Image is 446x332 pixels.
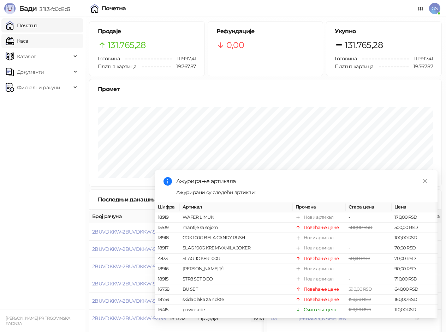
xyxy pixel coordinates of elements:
span: 131.765,28 [108,38,146,52]
span: info-circle [163,177,172,186]
td: 18915 [155,274,180,284]
div: Повећање цене [304,224,339,231]
span: 111.997,41 [409,55,433,62]
div: Смањење цене [304,306,337,313]
img: Logo [4,3,16,14]
th: Стара цена [346,202,392,212]
td: 640,00 RSD [392,284,438,295]
span: Каталог [17,49,36,64]
span: 3.11.3-fd0d8d3 [37,6,70,12]
td: BU SET [180,284,293,295]
h5: Продаје [98,27,196,36]
td: power ade [180,305,293,315]
td: [PERSON_NAME] 1/1 [180,264,293,274]
td: 16738 [155,284,180,295]
td: 710,00 RSD [392,274,438,284]
span: Документи [17,65,44,79]
div: Промет [98,85,433,93]
td: 110,00 RSD [392,305,438,315]
div: Нови артикал [304,214,333,221]
small: [PERSON_NAME] PR TRGOVINSKA RADNJA [6,316,70,326]
button: 2BUVDKKW-2BUVDKKW-92201 [92,280,166,287]
span: GS [429,3,440,14]
td: celofaN 10M [180,315,293,325]
th: Број рачуна [89,210,167,223]
td: 500,00 RSD [392,223,438,233]
div: Нови артикал [304,276,333,283]
td: 18918 [155,233,180,243]
button: 2BUVDKKW-2BUVDKKW-92199 [92,315,166,321]
div: Нови артикал [304,245,333,252]
td: 18916 [155,264,180,274]
td: STR8 SET DEO [180,274,293,284]
button: 2BUVDKKW-2BUVDKKW-92202 [92,263,167,270]
td: - [346,212,392,223]
td: COK 100G BELA CANDY RUSH [180,233,293,243]
h5: Рефундације [216,27,315,36]
button: 2BUVDKKW-2BUVDKKW-92204 [92,229,167,235]
td: 16415 [155,305,180,315]
span: 120,00 RSD [349,307,371,312]
td: 160,00 RSD [392,295,438,305]
span: Бади [19,4,37,13]
span: Готовина [335,55,357,62]
span: 131.765,28 [345,38,383,52]
td: - [346,243,392,253]
td: 18759 [155,295,180,305]
span: Платна картица [98,63,136,70]
span: 40,00 RSD [349,255,370,261]
div: Нови артикал [304,265,333,272]
span: 19.767,87 [409,62,433,70]
td: 90,00 RSD [392,264,438,274]
td: 15539 [155,223,180,233]
th: Шифра [155,202,180,212]
th: Цена [392,202,438,212]
td: 18919 [155,212,180,223]
td: mantije sa sojom [180,223,293,233]
td: WAFER LIMUN [180,212,293,223]
td: 70,00 RSD [392,243,438,253]
div: Последњи данашњи рачуни [98,195,191,204]
span: 111.997,41 [172,55,196,62]
td: - [346,315,392,325]
span: Готовина [98,55,120,62]
span: 480,00 RSD [349,225,373,230]
div: Нови артикал [304,234,333,241]
td: - [346,274,392,284]
div: Почетна [102,6,126,11]
span: 590,00 RSD [349,286,372,292]
td: - [346,233,392,243]
a: Close [421,177,429,185]
td: skidac laka za nokte [180,295,293,305]
div: Повећање цене [304,286,339,293]
th: Артикал [180,202,293,212]
td: 18917 [155,243,180,253]
td: 70,00 RSD [392,253,438,264]
a: Документација [415,3,426,14]
td: 4833 [155,253,180,264]
th: Промена [293,202,346,212]
span: Фискални рачуни [17,80,60,95]
td: 100,00 RSD [392,233,438,243]
h5: Укупно [335,27,433,36]
a: Почетна [6,18,37,32]
span: close [423,179,428,183]
span: 0,00 [226,38,244,52]
td: 170,00 RSD [392,212,438,223]
div: Ажурирање артикала [176,177,429,186]
td: 18914 [155,315,180,325]
div: Ажурирани су следећи артикли: [176,188,429,196]
span: Платна картица [335,63,373,70]
div: Нови артикал [304,316,333,324]
button: 2BUVDKKW-2BUVDKKW-92200 [92,298,167,304]
td: SLAG JOKER 100G [180,253,293,264]
span: 19.767,87 [171,62,196,70]
div: Повећање цене [304,296,339,303]
button: 2BUVDKKW-2BUVDKKW-92203 [92,246,167,252]
td: - [346,264,392,274]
